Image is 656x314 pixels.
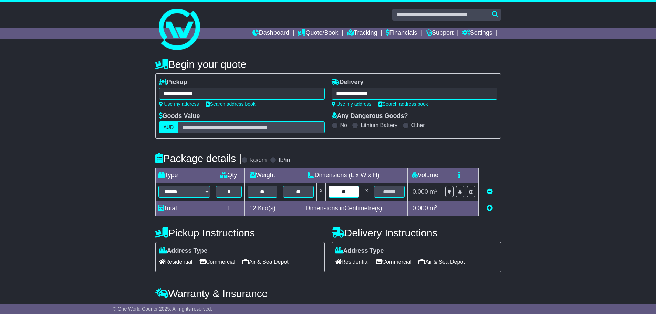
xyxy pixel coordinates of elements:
[159,101,199,107] a: Use my address
[279,156,290,164] label: lb/in
[298,28,338,39] a: Quote/Book
[335,247,384,255] label: Address Type
[413,205,428,212] span: 0.000
[155,288,501,299] h4: Warranty & Insurance
[213,168,245,183] td: Qty
[159,112,200,120] label: Goods Value
[430,205,438,212] span: m
[462,28,492,39] a: Settings
[159,247,208,255] label: Address Type
[242,256,289,267] span: Air & Sea Depot
[487,205,493,212] a: Add new item
[316,183,325,201] td: x
[159,79,187,86] label: Pickup
[332,112,408,120] label: Any Dangerous Goods?
[487,188,493,195] a: Remove this item
[245,168,280,183] td: Weight
[155,303,501,311] div: All our quotes include a $ FreightSafe warranty.
[435,188,438,193] sup: 3
[225,303,235,310] span: 250
[347,28,377,39] a: Tracking
[335,256,369,267] span: Residential
[245,201,280,216] td: Kilo(s)
[199,256,235,267] span: Commercial
[155,59,501,70] h4: Begin your quote
[249,205,256,212] span: 12
[376,256,412,267] span: Commercial
[413,188,428,195] span: 0.000
[430,188,438,195] span: m
[155,227,325,239] h4: Pickup Instructions
[113,306,212,312] span: © One World Courier 2025. All rights reserved.
[280,201,408,216] td: Dimensions in Centimetre(s)
[159,121,178,133] label: AUD
[155,153,242,164] h4: Package details |
[252,28,289,39] a: Dashboard
[426,28,454,39] a: Support
[411,122,425,129] label: Other
[332,79,364,86] label: Delivery
[435,204,438,209] sup: 3
[378,101,428,107] a: Search address book
[155,201,213,216] td: Total
[206,101,256,107] a: Search address book
[155,168,213,183] td: Type
[418,256,465,267] span: Air & Sea Depot
[361,122,397,129] label: Lithium Battery
[332,101,372,107] a: Use my address
[213,201,245,216] td: 1
[280,168,408,183] td: Dimensions (L x W x H)
[159,256,192,267] span: Residential
[340,122,347,129] label: No
[386,28,417,39] a: Financials
[250,156,267,164] label: kg/cm
[332,227,501,239] h4: Delivery Instructions
[408,168,442,183] td: Volume
[362,183,371,201] td: x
